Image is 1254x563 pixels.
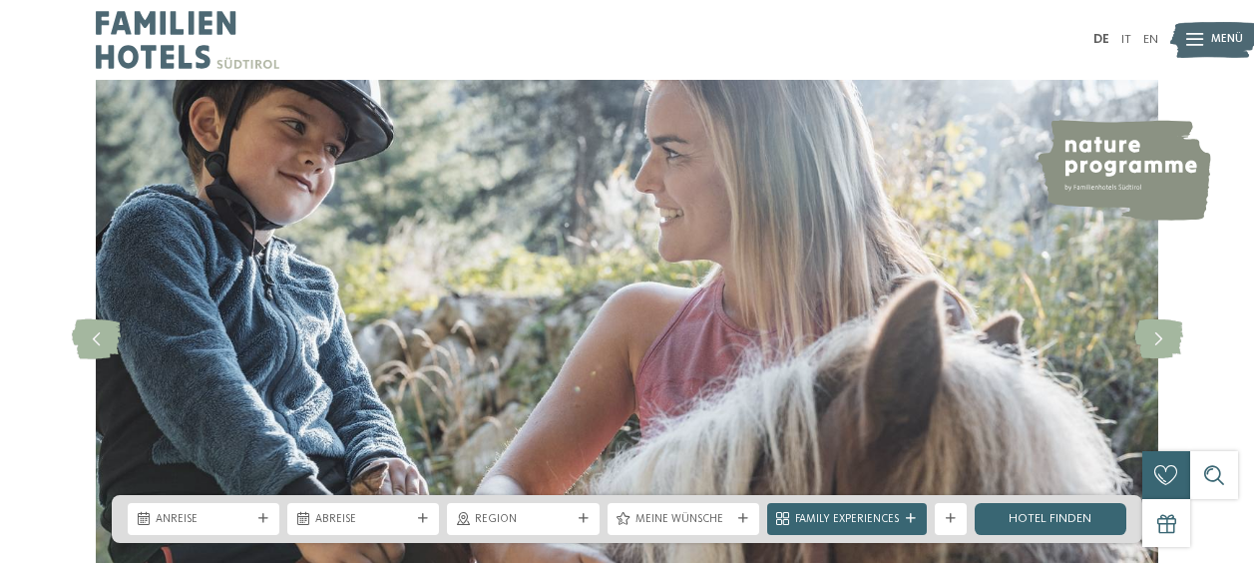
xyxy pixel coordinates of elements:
[1143,33,1158,46] a: EN
[975,503,1126,535] a: Hotel finden
[156,512,251,528] span: Anreise
[1211,32,1243,48] span: Menü
[475,512,571,528] span: Region
[635,512,731,528] span: Meine Wünsche
[1093,33,1109,46] a: DE
[795,512,899,528] span: Family Experiences
[1036,120,1211,221] img: nature programme by Familienhotels Südtirol
[315,512,411,528] span: Abreise
[1121,33,1131,46] a: IT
